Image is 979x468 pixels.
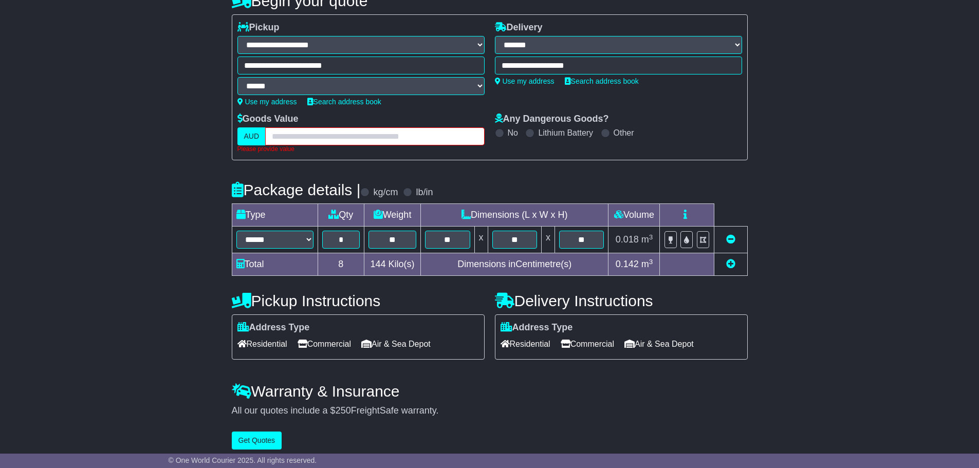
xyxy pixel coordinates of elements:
td: Type [232,204,318,227]
label: Lithium Battery [538,128,593,138]
label: AUD [237,127,266,145]
sup: 3 [649,233,653,241]
td: Kilo(s) [364,253,421,276]
span: Residential [501,336,550,352]
a: Use my address [237,98,297,106]
span: Commercial [298,336,351,352]
span: m [641,234,653,245]
sup: 3 [649,258,653,266]
h4: Delivery Instructions [495,292,748,309]
span: 144 [371,259,386,269]
a: Use my address [495,77,555,85]
span: 0.018 [616,234,639,245]
div: All our quotes include a $ FreightSafe warranty. [232,405,748,417]
td: x [474,227,488,253]
label: lb/in [416,187,433,198]
label: Other [614,128,634,138]
label: No [508,128,518,138]
span: © One World Courier 2025. All rights reserved. [169,456,317,464]
h4: Pickup Instructions [232,292,485,309]
label: Pickup [237,22,280,33]
label: Delivery [495,22,543,33]
h4: Package details | [232,181,361,198]
h4: Warranty & Insurance [232,383,748,400]
span: Residential [237,336,287,352]
label: Any Dangerous Goods? [495,114,609,125]
span: m [641,259,653,269]
a: Search address book [307,98,381,106]
td: x [541,227,555,253]
button: Get Quotes [232,432,282,450]
span: Commercial [561,336,614,352]
label: kg/cm [373,187,398,198]
td: Volume [608,204,660,227]
span: Air & Sea Depot [361,336,431,352]
td: Total [232,253,318,276]
td: Dimensions in Centimetre(s) [421,253,608,276]
td: Weight [364,204,421,227]
label: Address Type [501,322,573,333]
a: Search address book [565,77,639,85]
td: Qty [318,204,364,227]
a: Add new item [726,259,735,269]
div: Please provide value [237,145,485,153]
td: 8 [318,253,364,276]
a: Remove this item [726,234,735,245]
span: Air & Sea Depot [624,336,694,352]
td: Dimensions (L x W x H) [421,204,608,227]
span: 0.142 [616,259,639,269]
label: Address Type [237,322,310,333]
label: Goods Value [237,114,299,125]
span: 250 [336,405,351,416]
